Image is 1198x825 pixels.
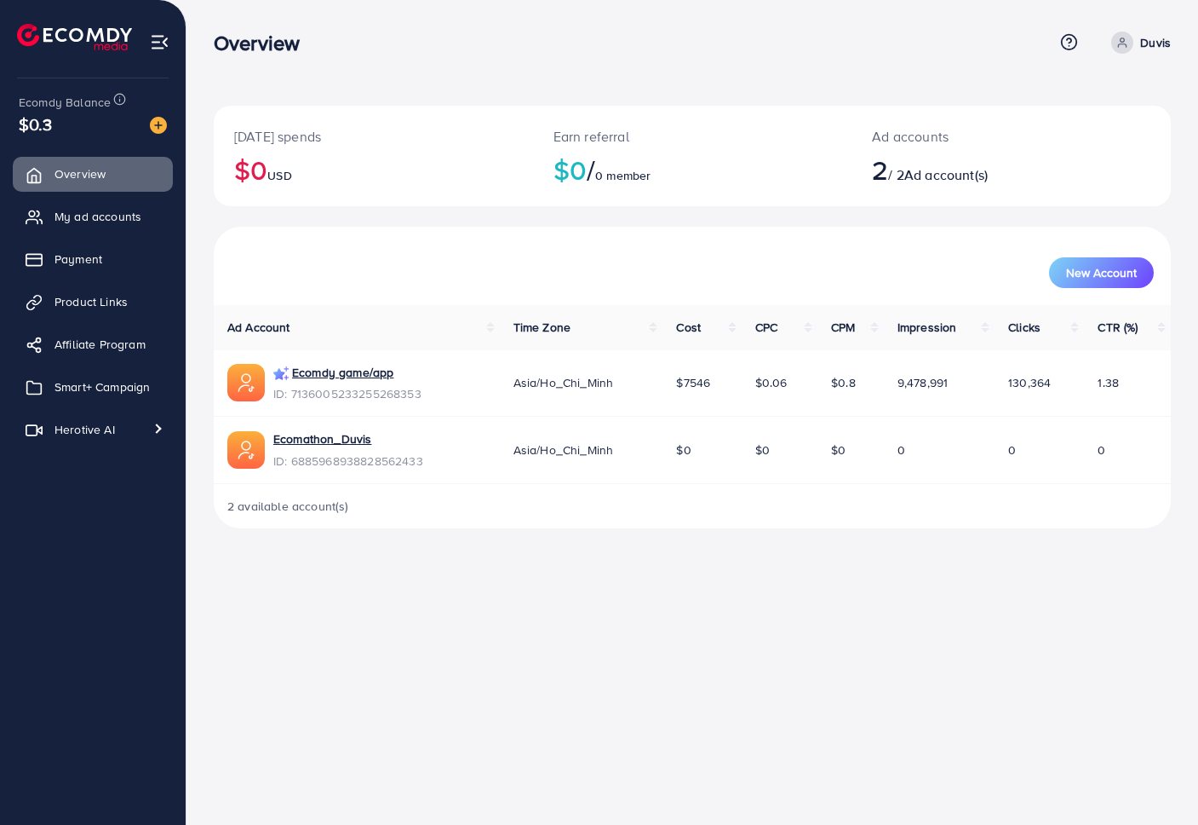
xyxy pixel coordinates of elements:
span: Time Zone [513,319,570,336]
span: 0 member [595,167,651,184]
a: Ecomathon_Duvis [273,430,371,447]
span: 0 [1008,441,1016,459]
h2: / 2 [872,153,1070,186]
h2: $0 [234,153,513,186]
span: 0 [1098,441,1105,459]
h2: $0 [553,153,832,186]
span: 130,364 [1008,374,1051,391]
span: Asia/Ho_Chi_Minh [513,374,614,391]
span: ID: 6885968938828562433 [273,453,423,470]
h3: Overview [214,31,313,55]
span: CPC [755,319,777,336]
span: $0.06 [755,374,788,391]
a: Overview [13,157,173,191]
a: My ad accounts [13,199,173,234]
p: Duvis [1140,32,1171,53]
img: image [150,117,167,134]
a: Herotive AI [13,412,173,447]
img: logo [17,24,132,50]
span: Ecomdy Balance [19,94,111,111]
span: New Account [1066,267,1137,279]
img: ic-ads-acc.e4c84228.svg [227,431,265,469]
span: CPM [831,319,855,336]
span: 9,478,991 [897,374,948,391]
p: [DATE] spends [234,126,513,147]
a: Product Links [13,285,173,319]
span: / [587,150,595,189]
span: Payment [54,251,102,268]
a: Affiliate Program [13,327,173,361]
span: $0 [755,441,770,459]
span: Impression [897,319,957,336]
span: 2 available account(s) [227,498,349,515]
span: 2 [872,150,888,189]
span: ID: 7136005233255268353 [273,385,421,402]
span: My ad accounts [54,208,141,225]
span: Product Links [54,293,128,310]
span: $0 [831,441,845,459]
span: Cost [676,319,701,336]
a: Smart+ Campaign [13,370,173,404]
span: $0.3 [19,112,53,136]
span: $7546 [676,374,710,391]
span: Affiliate Program [54,336,146,353]
span: Smart+ Campaign [54,378,150,395]
img: menu [150,32,169,52]
img: ic-ads-acc.e4c84228.svg [227,364,265,401]
p: Ad accounts [872,126,1070,147]
span: CTR (%) [1098,319,1138,336]
img: campaign smart+ [273,366,289,382]
p: Earn referral [553,126,832,147]
span: Asia/Ho_Chi_Minh [513,441,614,459]
span: Clicks [1008,319,1040,336]
iframe: Chat [1126,748,1185,812]
button: New Account [1049,257,1154,288]
span: Overview [54,165,106,182]
span: 0 [897,441,905,459]
span: $0 [676,441,691,459]
a: Ecomdy game/app [292,364,393,381]
a: Payment [13,242,173,276]
span: Ad account(s) [904,165,988,184]
span: USD [267,167,291,184]
span: Herotive AI [54,421,115,438]
span: $0.8 [831,374,856,391]
span: Ad Account [227,319,290,336]
a: Duvis [1104,32,1171,54]
span: 1.38 [1098,374,1119,391]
